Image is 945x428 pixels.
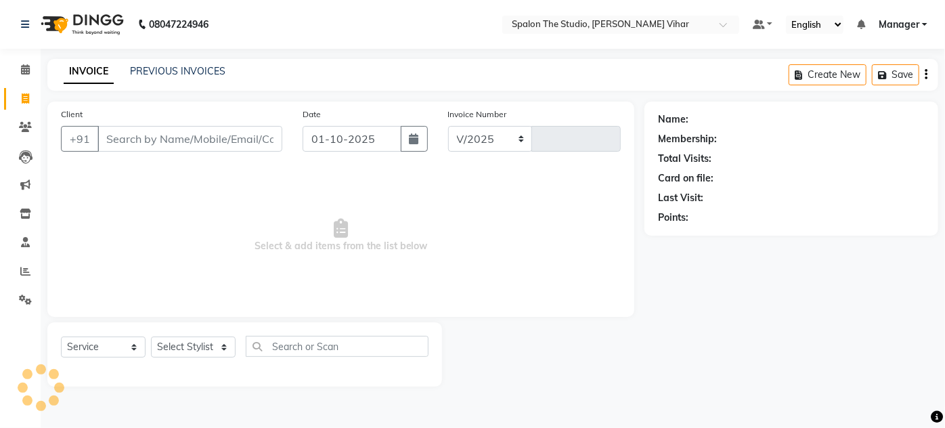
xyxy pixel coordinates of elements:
label: Date [303,108,321,121]
div: Points: [658,211,688,225]
span: Manager [879,18,919,32]
div: Membership: [658,132,717,146]
div: Last Visit: [658,191,703,205]
b: 08047224946 [149,5,208,43]
input: Search by Name/Mobile/Email/Code [97,126,282,152]
input: Search or Scan [246,336,428,357]
div: Name: [658,112,688,127]
a: INVOICE [64,60,114,84]
button: Save [872,64,919,85]
label: Invoice Number [448,108,507,121]
div: Total Visits: [658,152,711,166]
a: PREVIOUS INVOICES [130,65,225,77]
button: +91 [61,126,99,152]
label: Client [61,108,83,121]
button: Create New [789,64,866,85]
img: logo [35,5,127,43]
div: Card on file: [658,171,713,186]
span: Select & add items from the list below [61,168,621,303]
